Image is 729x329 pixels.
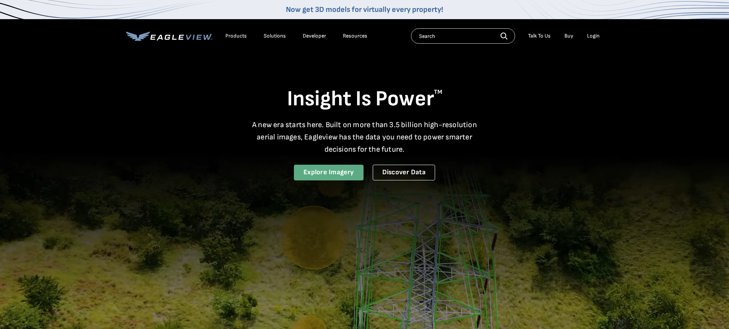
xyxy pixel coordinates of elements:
div: Products [225,33,247,39]
h1: Insight Is Power [126,86,603,113]
sup: TM [434,88,442,96]
div: Talk To Us [528,33,551,39]
a: Now get 3D models for virtually every property! [286,5,443,14]
a: Discover Data [373,165,435,180]
a: Buy [564,33,573,39]
input: Search [411,28,515,44]
div: Solutions [264,33,286,39]
p: A new era starts here. Built on more than 3.5 billion high-resolution aerial images, Eagleview ha... [248,119,482,155]
div: Login [587,33,600,39]
a: Developer [303,33,326,39]
div: Resources [343,33,367,39]
a: Explore Imagery [294,165,364,180]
